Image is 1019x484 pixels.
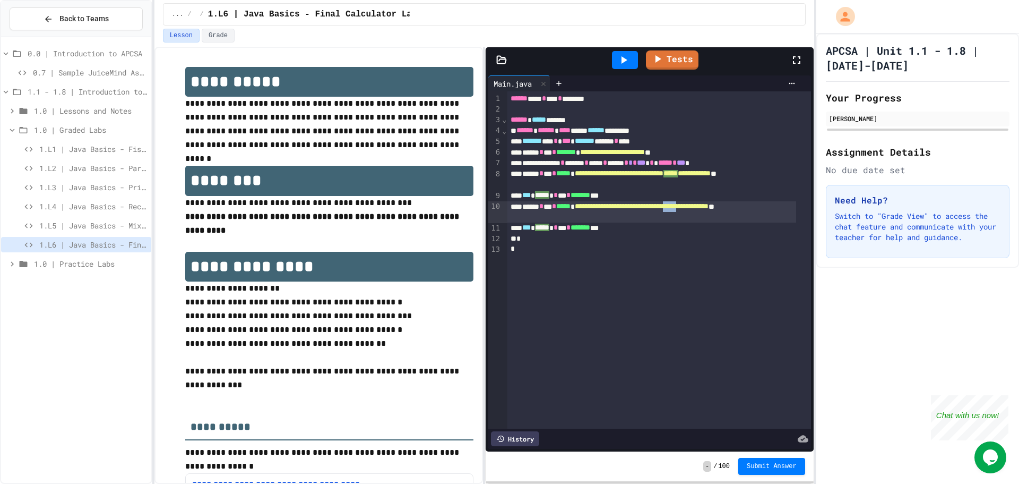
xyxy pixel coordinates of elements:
span: 1.L4 | Java Basics - Rectangle Lab [39,201,147,212]
span: 1.L3 | Java Basics - Printing Code Lab [39,182,147,193]
span: 1.L6 | Java Basics - Final Calculator Lab [208,8,417,21]
div: 9 [488,191,502,201]
span: - [703,461,711,472]
button: Grade [202,29,235,43]
span: / [713,462,717,471]
div: 1 [488,94,502,104]
span: Back to Teams [59,13,109,24]
h2: Your Progress [826,90,1009,105]
span: 1.0 | Lessons and Notes [34,105,147,116]
div: Main.java [488,75,550,91]
div: History [491,431,539,446]
div: 7 [488,158,502,168]
div: 12 [488,234,502,244]
div: 4 [488,125,502,136]
button: Lesson [163,29,200,43]
span: 100 [718,462,730,471]
span: 1.0 | Practice Labs [34,258,147,269]
span: 1.L6 | Java Basics - Final Calculator Lab [39,239,147,250]
button: Submit Answer [738,458,805,475]
span: Fold line [502,126,507,135]
span: 1.L1 | Java Basics - Fish Lab [39,143,147,155]
span: 0.7 | Sample JuiceMind Assignment - [GEOGRAPHIC_DATA] [33,67,147,78]
div: No due date set [826,164,1009,176]
div: 5 [488,137,502,147]
div: 10 [488,201,502,223]
span: Submit Answer [747,462,797,471]
div: My Account [825,4,858,29]
iframe: chat widget [931,395,1008,440]
span: 1.L2 | Java Basics - Paragraphs Lab [39,163,147,174]
span: / [187,10,191,19]
button: Back to Teams [10,7,143,30]
p: Switch to "Grade View" to access the chat feature and communicate with your teacher for help and ... [835,211,1000,243]
iframe: chat widget [974,441,1008,473]
div: 8 [488,169,502,191]
a: Tests [646,50,698,70]
div: 3 [488,115,502,125]
div: [PERSON_NAME] [829,114,1006,123]
span: Fold line [502,115,507,124]
span: 1.L5 | Java Basics - Mixed Number Lab [39,220,147,231]
div: 2 [488,104,502,115]
h2: Assignment Details [826,145,1009,159]
h3: Need Help? [835,194,1000,207]
h1: APCSA | Unit 1.1 - 1.8 | [DATE]-[DATE] [826,43,1009,73]
span: ... [172,10,184,19]
div: 13 [488,244,502,255]
div: 6 [488,147,502,158]
span: / [200,10,204,19]
span: 1.1 - 1.8 | Introduction to Java [28,86,147,97]
div: 11 [488,223,502,234]
div: Main.java [488,78,537,89]
span: 1.0 | Graded Labs [34,124,147,135]
span: 0.0 | Introduction to APCSA [28,48,147,59]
